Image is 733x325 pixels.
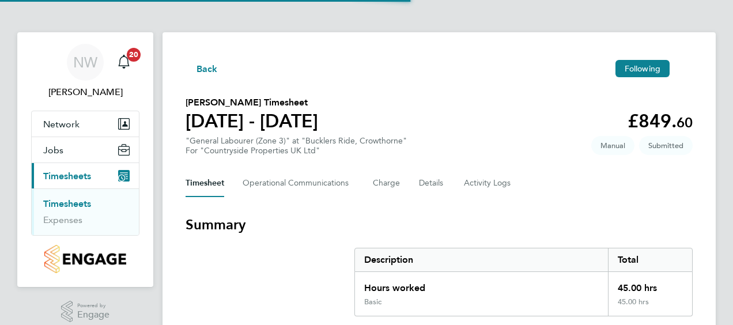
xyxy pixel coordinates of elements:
button: Timesheets Menu [674,66,693,71]
div: Hours worked [355,272,608,297]
span: This timesheet is Submitted. [639,136,693,155]
button: Timesheets [32,163,139,188]
a: NW[PERSON_NAME] [31,44,139,99]
div: For "Countryside Properties UK Ltd" [186,146,407,156]
span: Engage [77,310,109,320]
span: Timesheets [43,171,91,182]
div: "General Labourer (Zone 3)" at "Bucklers Ride, Crowthorne" [186,136,407,156]
span: Network [43,119,80,130]
h2: [PERSON_NAME] Timesheet [186,96,318,109]
div: Description [355,248,608,271]
button: Jobs [32,137,139,162]
div: 45.00 hrs [608,272,692,297]
a: Timesheets [43,198,91,209]
a: Expenses [43,214,82,225]
span: This timesheet was manually created. [591,136,634,155]
div: Summary [354,248,693,316]
a: Powered byEngage [61,301,110,323]
span: Nick Wilcock [31,85,139,99]
div: Timesheets [32,188,139,235]
span: Powered by [77,301,109,311]
img: countryside-properties-logo-retina.png [44,245,126,273]
div: Total [608,248,692,271]
span: Following [625,63,660,74]
span: NW [73,55,97,70]
span: 20 [127,48,141,62]
button: Back [186,61,218,75]
button: Network [32,111,139,137]
nav: Main navigation [17,32,153,287]
h3: Summary [186,216,693,234]
span: Back [197,62,218,76]
a: 20 [112,44,135,81]
span: Jobs [43,145,63,156]
div: Basic [364,297,381,307]
button: Timesheet [186,169,224,197]
a: Go to home page [31,245,139,273]
button: Following [615,60,670,77]
button: Details [419,169,445,197]
h1: [DATE] - [DATE] [186,109,318,133]
app-decimal: £849. [628,110,693,132]
span: 60 [677,114,693,131]
button: Charge [373,169,400,197]
button: Operational Communications [243,169,354,197]
button: Activity Logs [464,169,512,197]
div: 45.00 hrs [608,297,692,316]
